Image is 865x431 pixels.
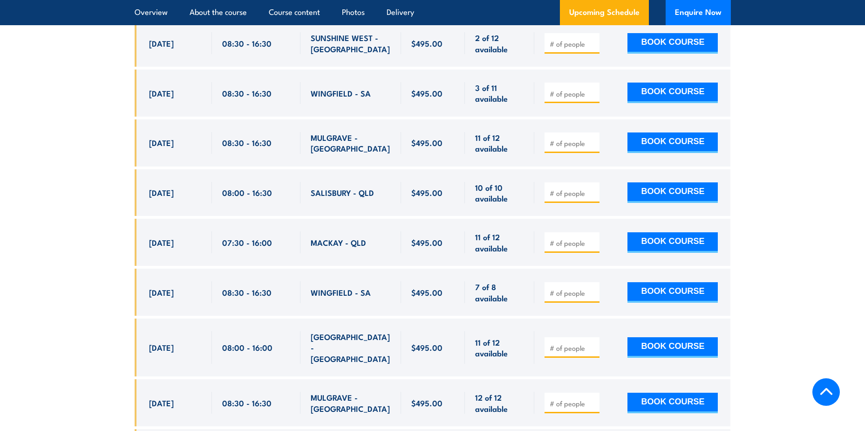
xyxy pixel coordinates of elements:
span: [DATE] [149,237,174,248]
span: 2 of 12 available [475,32,524,54]
input: # of people [550,343,596,353]
span: 3 of 11 available [475,82,524,104]
button: BOOK COURSE [627,232,718,253]
span: 11 of 12 available [475,132,524,154]
button: BOOK COURSE [627,282,718,303]
span: [DATE] [149,342,174,353]
span: 08:30 - 16:30 [222,88,272,98]
span: $495.00 [411,38,443,49]
span: WINGFIELD - SA [311,88,371,98]
button: BOOK COURSE [627,393,718,413]
span: $495.00 [411,88,443,98]
span: 08:30 - 16:30 [222,137,272,148]
input: # of people [550,188,596,198]
span: 08:00 - 16:00 [222,342,272,353]
span: [DATE] [149,187,174,198]
span: 08:30 - 16:30 [222,38,272,49]
span: [DATE] [149,137,174,148]
span: 08:00 - 16:30 [222,187,272,198]
span: $495.00 [411,237,443,248]
button: BOOK COURSE [627,33,718,54]
span: 12 of 12 available [475,392,524,414]
span: SUNSHINE WEST - [GEOGRAPHIC_DATA] [311,32,391,54]
button: BOOK COURSE [627,83,718,103]
span: 7 of 8 available [475,281,524,303]
span: [DATE] [149,88,174,98]
span: 11 of 12 available [475,337,524,359]
input: # of people [550,288,596,298]
span: 07:30 - 16:00 [222,237,272,248]
span: $495.00 [411,397,443,408]
span: [DATE] [149,397,174,408]
button: BOOK COURSE [627,132,718,153]
button: BOOK COURSE [627,337,718,358]
span: $495.00 [411,187,443,198]
span: MULGRAVE - [GEOGRAPHIC_DATA] [311,392,391,414]
input: # of people [550,139,596,148]
span: 08:30 - 16:30 [222,287,272,298]
span: MACKAY - QLD [311,237,366,248]
span: [GEOGRAPHIC_DATA] - [GEOGRAPHIC_DATA] [311,331,391,364]
input: # of people [550,89,596,98]
button: BOOK COURSE [627,182,718,203]
span: 11 of 12 available [475,231,524,253]
span: [DATE] [149,38,174,49]
span: SALISBURY - QLD [311,187,374,198]
span: $495.00 [411,342,443,353]
input: # of people [550,399,596,408]
input: # of people [550,238,596,248]
input: # of people [550,39,596,49]
span: MULGRAVE - [GEOGRAPHIC_DATA] [311,132,391,154]
span: $495.00 [411,287,443,298]
span: 08:30 - 16:30 [222,397,272,408]
span: WINGFIELD - SA [311,287,371,298]
span: $495.00 [411,137,443,148]
span: [DATE] [149,287,174,298]
span: 10 of 10 available [475,182,524,204]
